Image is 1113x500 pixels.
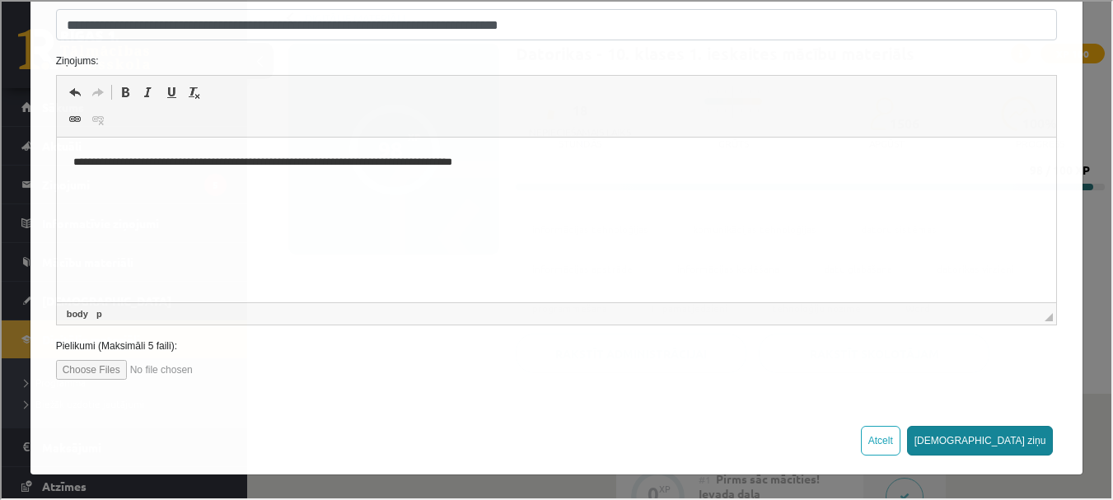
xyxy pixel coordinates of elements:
[135,80,158,101] a: Курсив (Ctrl+I)
[42,52,1069,67] label: Ziņojums:
[91,305,104,320] a: Элемент p
[62,305,90,320] a: Элемент body
[62,107,85,129] a: Вставить/Редактировать ссылку (Ctrl+K)
[158,80,181,101] a: Подчеркнутый (Ctrl+U)
[181,80,204,101] a: Убрать форматирование
[112,80,135,101] a: Полужирный (Ctrl+B)
[85,107,108,129] a: Убрать ссылку
[905,424,1052,454] button: [DEMOGRAPHIC_DATA] ziņu
[859,424,899,454] button: Atcelt
[62,80,85,101] a: Отменить (Ctrl+Z)
[42,337,1069,352] label: Pielikumi (Maksimāli 5 faili):
[55,136,1055,301] iframe: Визуальный текстовый редактор, wiswyg-editor-47024910636700-1757590434-839
[85,80,108,101] a: Повторить (Ctrl+Y)
[1043,311,1051,320] span: Перетащите для изменения размера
